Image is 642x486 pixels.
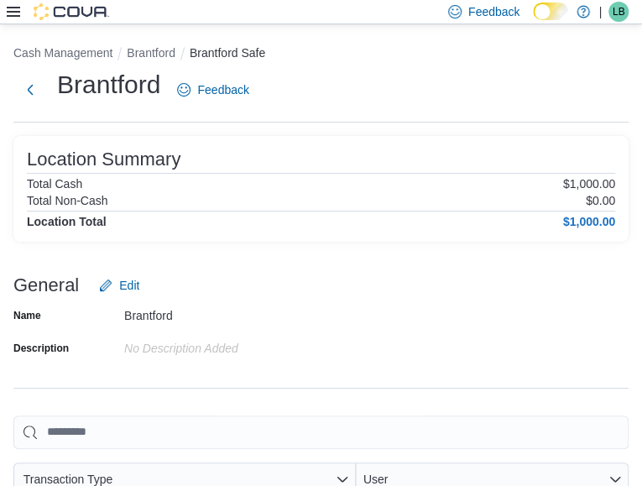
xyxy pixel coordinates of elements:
h4: Location Total [27,215,107,228]
nav: An example of EuiBreadcrumbs [13,44,629,65]
div: No Description added [124,335,349,355]
h3: Location Summary [27,149,180,170]
button: Cash Management [13,46,112,60]
p: $1,000.00 [563,177,615,191]
button: Edit [92,269,146,302]
button: Brantford Safe [190,46,265,60]
button: Next [13,73,47,107]
div: Lori Burns [608,2,629,22]
button: Brantford [127,46,175,60]
span: Feedback [197,81,248,98]
img: Cova [34,3,109,20]
h4: $1,000.00 [563,215,615,228]
p: | [598,2,602,22]
h6: Total Cash [27,177,82,191]
label: Name [13,309,41,322]
a: Feedback [170,73,255,107]
h3: General [13,275,79,295]
p: $0.00 [586,194,615,207]
span: Edit [119,277,139,294]
span: LB [613,2,625,22]
span: User [363,473,389,486]
input: Dark Mode [533,3,568,20]
div: Brantford [124,302,349,322]
span: Transaction Type [23,473,113,486]
h1: Brantford [57,68,160,102]
h6: Total Non-Cash [27,194,108,207]
span: Feedback [468,3,519,20]
input: This is a search bar. As you type, the results lower in the page will automatically filter. [13,415,629,449]
label: Description [13,342,69,355]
